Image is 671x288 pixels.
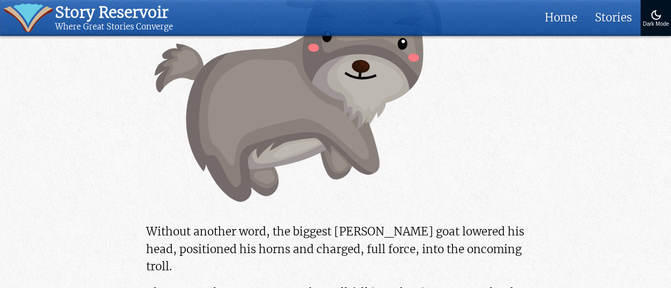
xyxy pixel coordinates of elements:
[146,223,525,275] p: Without another word, the biggest [PERSON_NAME] goat lowered his head, positioned his horns and c...
[650,9,662,21] img: Turn On Dark Mode
[55,22,173,32] div: Where Great Stories Converge
[3,3,53,32] img: icon of book with waver spilling out.
[55,3,173,22] div: Story Reservoir
[643,21,669,27] div: Dark Mode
